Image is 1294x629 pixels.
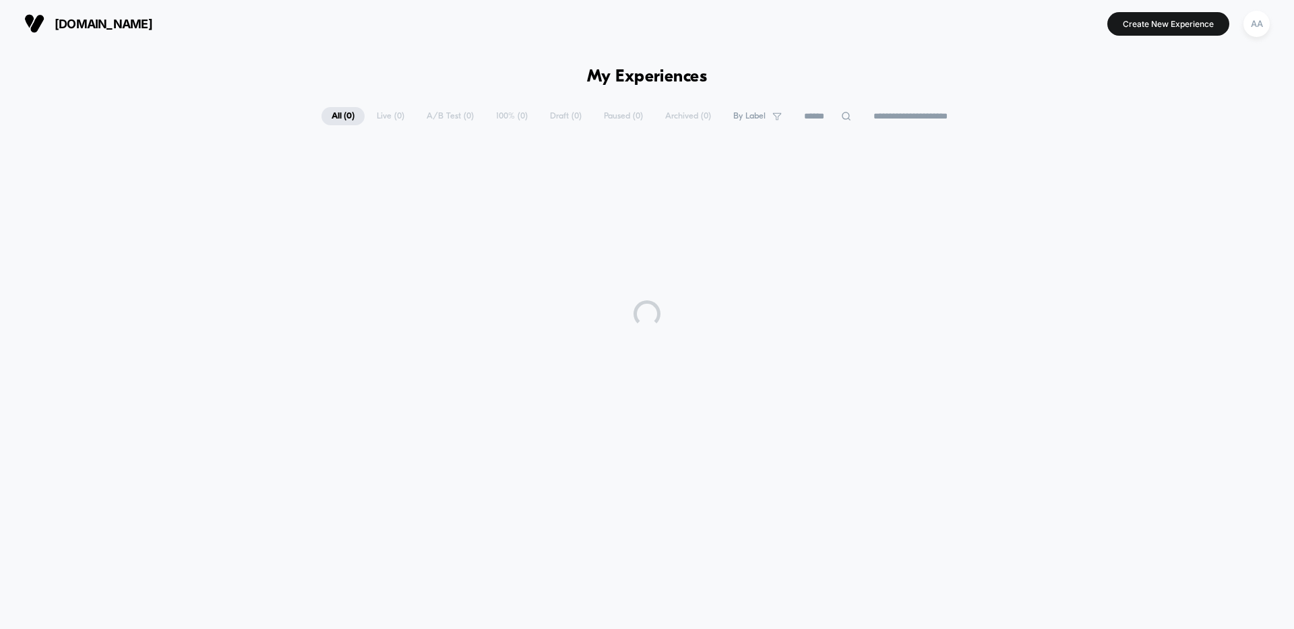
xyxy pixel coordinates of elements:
span: All ( 0 ) [321,107,365,125]
button: AA [1239,10,1274,38]
h1: My Experiences [587,67,708,87]
button: [DOMAIN_NAME] [20,13,156,34]
span: [DOMAIN_NAME] [55,17,152,31]
span: By Label [733,111,766,121]
div: AA [1243,11,1270,37]
button: Create New Experience [1107,12,1229,36]
img: Visually logo [24,13,44,34]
